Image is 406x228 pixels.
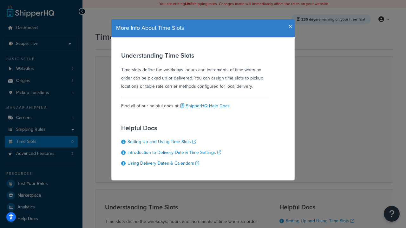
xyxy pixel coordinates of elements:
h3: Understanding Time Slots [121,52,269,59]
a: ShipperHQ Help Docs [179,103,230,109]
a: Using Delivery Dates & Calendars [128,160,199,167]
h4: More Info About Time Slots [116,24,290,32]
a: Introduction to Delivery Date & Time Settings [128,149,221,156]
div: Time slots define the weekdays, hours and increments of time when an order can be picked up or de... [121,52,269,91]
h3: Helpful Docs [121,124,221,131]
a: Setting Up and Using Time Slots [128,138,196,145]
div: Find all of our helpful docs at: [121,97,269,110]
